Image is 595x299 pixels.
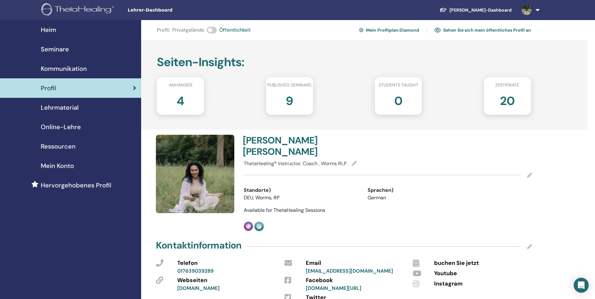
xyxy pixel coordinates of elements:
[434,4,517,16] a: [PERSON_NAME]-Dashboard
[439,7,447,13] img: graduation-cap-white.svg
[359,27,364,33] img: cog.svg
[41,64,87,73] span: Kommunikation
[306,276,333,285] span: Facebook
[156,240,242,251] h4: Kontaktinformation
[128,7,222,13] span: Lehrer-Dashboard
[244,207,325,213] span: Available for ThetaHealing Sessions
[41,83,56,93] span: Profil
[157,55,531,70] h2: Seiten-Insights :
[41,142,76,151] span: Ressourcen
[172,26,204,34] span: Privatgelände
[177,91,184,108] h2: 4
[41,122,81,132] span: Online-Lehre
[359,25,419,35] a: Mein Profilplan:Diamond
[306,259,321,267] span: Email
[41,161,74,170] span: Mein Konto
[243,135,384,157] h4: [PERSON_NAME] [PERSON_NAME]
[41,3,116,17] img: logo.png
[177,259,198,267] span: Telefon
[368,194,482,202] li: German
[177,285,220,291] a: [DOMAIN_NAME]
[500,91,515,108] h2: 20
[156,135,234,213] img: default.jpg
[41,45,69,54] span: Seminare
[379,82,418,88] span: Students taught
[394,91,402,108] h2: 0
[41,25,56,34] span: Heim
[244,194,358,202] li: DEU, Worms, RP
[177,276,207,285] span: Webseiten
[219,26,251,34] span: Öffentlichkeit
[41,103,79,112] span: Lehrmaterial
[244,160,347,167] span: ThetaHealing® Instructor, Coach , Worms RLP
[495,82,519,88] span: Zertifikate
[306,285,361,291] a: [DOMAIN_NAME][URL]
[177,268,214,274] a: 017639039289
[434,280,463,288] span: Instagram
[267,82,311,88] span: Published seminars
[41,181,111,190] span: Hervorgehobenes Profil
[434,259,479,267] span: buchen Sie jetzt
[522,5,532,15] img: default.jpg
[306,268,393,274] a: [EMAIL_ADDRESS][DOMAIN_NAME]
[169,82,192,88] span: Anhänger
[286,91,293,108] h2: 9
[574,278,589,293] div: Open Intercom Messenger
[434,25,531,35] a: Sehen Sie sich mein öffentliches Profil an
[434,27,441,33] img: eye.svg
[244,186,271,194] span: Standorte)
[368,186,482,194] div: Sprachen)
[157,26,170,34] span: Profil :
[434,270,457,278] span: Youtube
